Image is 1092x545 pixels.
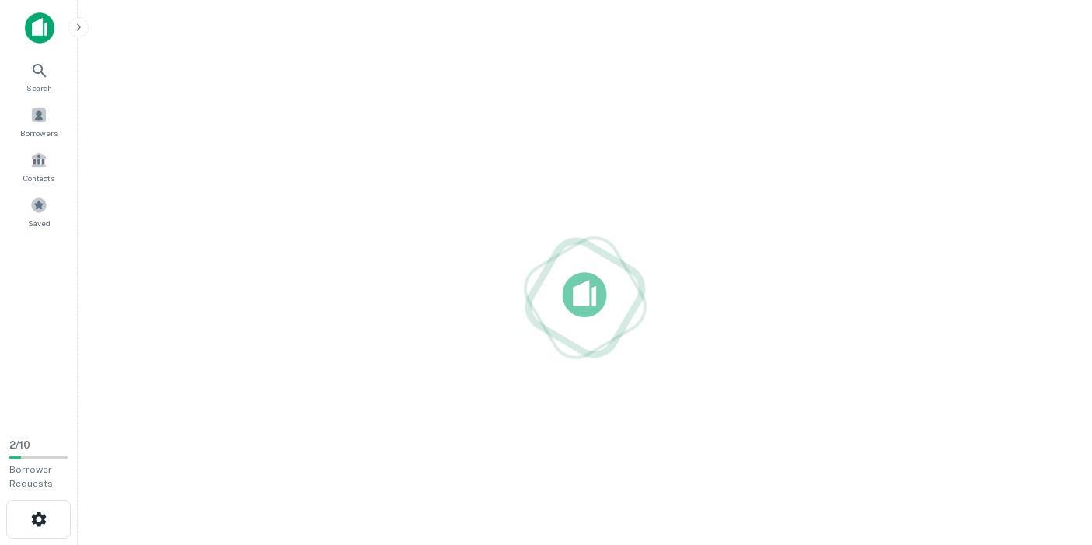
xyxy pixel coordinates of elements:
[9,464,53,489] span: Borrower Requests
[26,82,52,94] span: Search
[5,55,73,97] a: Search
[20,127,58,139] span: Borrowers
[5,145,73,187] a: Contacts
[28,217,51,229] span: Saved
[5,100,73,142] a: Borrowers
[1014,421,1092,495] iframe: Chat Widget
[5,190,73,232] a: Saved
[25,12,54,44] img: capitalize-icon.png
[9,439,30,451] span: 2 / 10
[23,172,54,184] span: Contacts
